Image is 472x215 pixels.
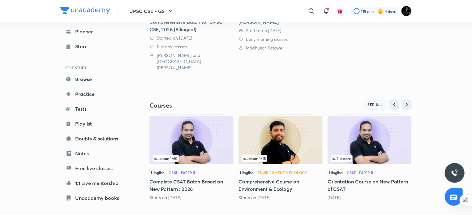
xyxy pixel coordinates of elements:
[60,62,132,73] h6: SELF STUDY
[238,45,323,51] div: Madhukar Kotawe
[153,155,230,162] div: left
[331,155,408,162] div: left
[238,36,323,42] div: Early morning classes
[153,155,230,162] div: infocontainer
[328,114,412,200] div: Orientation Course on New Pattern of CSAT
[451,169,458,177] img: ttu
[328,169,344,176] span: Hinglish
[333,157,351,160] span: 2 lessons
[149,35,234,41] div: Started on 29 Aug 2025
[75,43,91,50] div: Store
[364,100,387,110] button: SEE ALL
[328,116,412,164] img: Thumbnail
[60,162,132,174] a: Free live classes
[328,195,412,201] div: 2 days ago
[60,147,132,160] a: Notes
[60,25,132,38] a: Planner
[368,102,383,107] span: SEE ALL
[149,101,281,110] h4: Courses
[242,155,319,162] div: infocontainer
[242,155,319,162] div: left
[149,52,234,71] div: Sudarshan Gurjar and Madhukar Kotawe
[60,88,132,100] a: Practice
[242,155,319,162] div: infosection
[337,8,343,14] img: avatar
[60,132,132,145] a: Doubts & solutions
[401,6,412,16] img: Rohit Duggal
[238,116,323,164] img: Thumbnail
[331,155,408,162] div: infosection
[238,28,323,34] div: Started on 1 Sept 2025
[331,155,408,162] div: infocontainer
[149,169,166,176] span: Hinglish
[60,7,110,14] img: Company Logo
[149,44,234,50] div: Full day classes
[258,171,307,174] div: Environment & Ecology
[153,155,230,162] div: infosection
[154,157,178,160] span: Lesson 1 / 40
[328,178,412,193] h5: Orientation Course on New Pattern of CSAT
[126,5,178,17] button: UPSC CSE - GS
[149,116,234,164] img: Thumbnail
[335,6,345,16] button: avatar
[60,103,132,115] a: Tests
[60,118,132,130] a: Playlist
[238,195,323,201] div: Starts on Sept 9
[60,192,132,204] a: Unacademy books
[238,114,323,200] div: Comprehensive Course on Environment & Ecology
[149,178,234,193] h5: Complete CSAT Batch Based on New Pattern : 2026
[169,171,195,174] div: CSAT - Paper II
[347,171,373,174] div: CSAT - Paper II
[60,40,132,53] a: Store
[238,169,255,176] span: Hinglish
[238,178,323,193] h5: Comprehensive Course on Environment & Ecology
[60,7,110,16] a: Company Logo
[60,73,132,85] a: Browse
[60,177,132,189] a: 1:1 Live mentorship
[377,8,384,14] img: streak
[149,195,234,201] div: Starts on Sept 8
[243,157,266,160] span: Lesson 1 / 15
[149,114,234,200] div: Complete CSAT Batch Based on New Pattern : 2026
